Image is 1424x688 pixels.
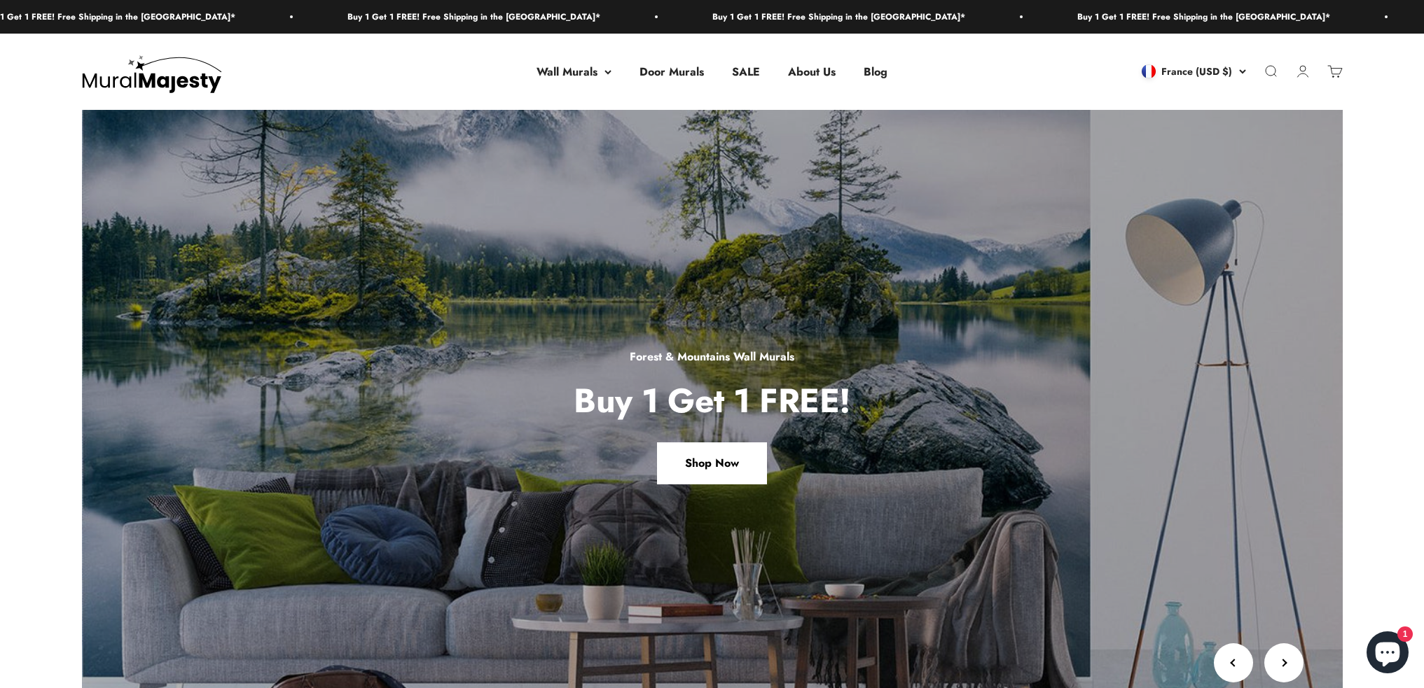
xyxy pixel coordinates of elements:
[640,64,704,80] a: Door Murals
[1161,64,1232,80] span: France (USD $)
[709,10,962,24] p: Buy 1 Get 1 FREE! Free Shipping in the [GEOGRAPHIC_DATA]*
[864,64,887,80] a: Blog
[788,64,836,80] a: About Us
[657,442,767,484] a: Shop Now
[1142,64,1246,80] button: France (USD $)
[1362,631,1413,677] inbox-online-store-chat: Shopify online store chat
[732,64,760,80] a: SALE
[537,63,611,81] summary: Wall Murals
[344,10,597,24] p: Buy 1 Get 1 FREE! Free Shipping in the [GEOGRAPHIC_DATA]*
[574,348,850,366] p: Forest & Mountains Wall Murals
[574,383,850,420] p: Buy 1 Get 1 FREE!
[1074,10,1327,24] p: Buy 1 Get 1 FREE! Free Shipping in the [GEOGRAPHIC_DATA]*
